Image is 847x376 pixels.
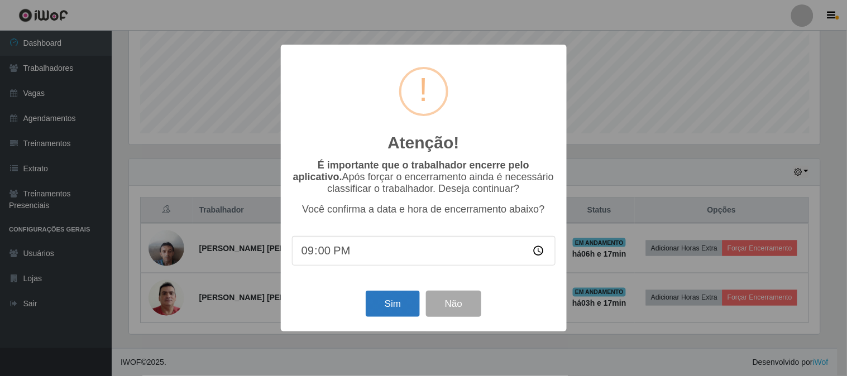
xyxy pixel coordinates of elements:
b: É importante que o trabalhador encerre pelo aplicativo. [293,160,529,182]
h2: Atenção! [387,133,459,153]
button: Não [426,291,481,317]
p: Após forçar o encerramento ainda é necessário classificar o trabalhador. Deseja continuar? [292,160,556,195]
p: Você confirma a data e hora de encerramento abaixo? [292,204,556,215]
button: Sim [366,291,420,317]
